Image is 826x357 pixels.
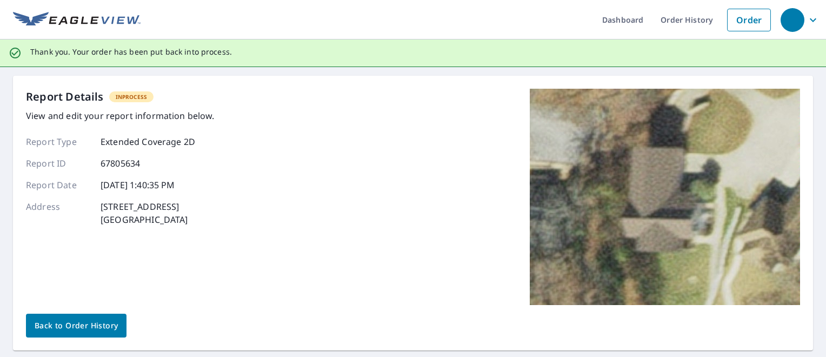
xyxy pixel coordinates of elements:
[101,178,175,191] p: [DATE] 1:40:35 PM
[101,200,188,226] p: [STREET_ADDRESS] [GEOGRAPHIC_DATA]
[30,47,232,57] p: Thank you. Your order has been put back into process.
[26,135,91,148] p: Report Type
[26,109,215,122] p: View and edit your report information below.
[109,93,154,101] span: InProcess
[13,12,141,28] img: EV Logo
[727,9,771,31] a: Order
[26,178,91,191] p: Report Date
[530,89,800,305] img: Top image
[101,135,195,148] p: Extended Coverage 2D
[101,157,140,170] p: 67805634
[26,89,104,105] p: Report Details
[35,319,118,333] span: Back to Order History
[26,200,91,226] p: Address
[26,314,126,338] a: Back to Order History
[26,157,91,170] p: Report ID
